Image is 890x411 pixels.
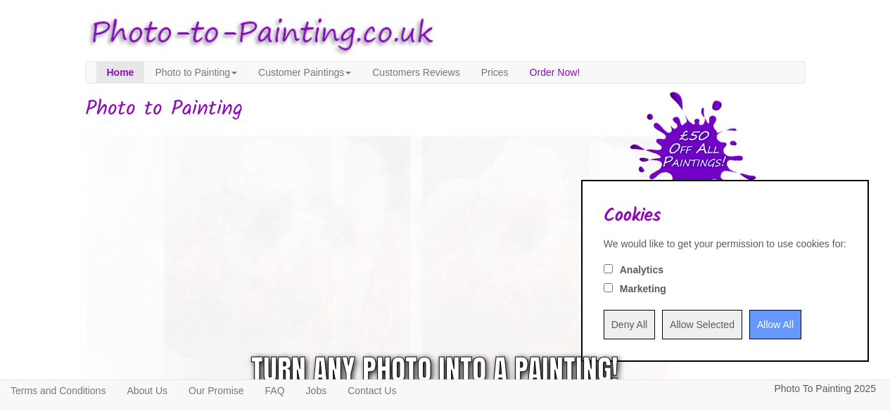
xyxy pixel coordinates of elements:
h2: Cookies [604,206,846,226]
h1: Photo to Painting [85,98,806,121]
a: Order Now! [519,62,591,83]
a: FAQ [255,380,295,401]
a: About Us [116,380,178,401]
input: Allow All [749,310,801,339]
label: Analytics [620,263,663,277]
input: Allow Selected [662,310,742,339]
div: We would like to get your permission to use cookies for: [604,237,846,251]
p: Photo To Painting 2025 [774,380,876,398]
a: Contact Us [337,380,407,401]
label: Marketing [620,282,666,296]
a: Customer Paintings [248,62,362,83]
a: Our Promise [178,380,255,401]
a: Home [96,62,145,83]
a: Jobs [295,380,338,401]
input: Deny All [604,310,655,339]
img: Photo to Painting [78,7,438,61]
a: Customers Reviews [362,62,470,83]
a: Photo to Painting [144,62,248,83]
div: Turn any photo into a painting! [251,349,618,391]
img: 50 pound price drop [630,91,756,216]
a: Prices [471,62,519,83]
